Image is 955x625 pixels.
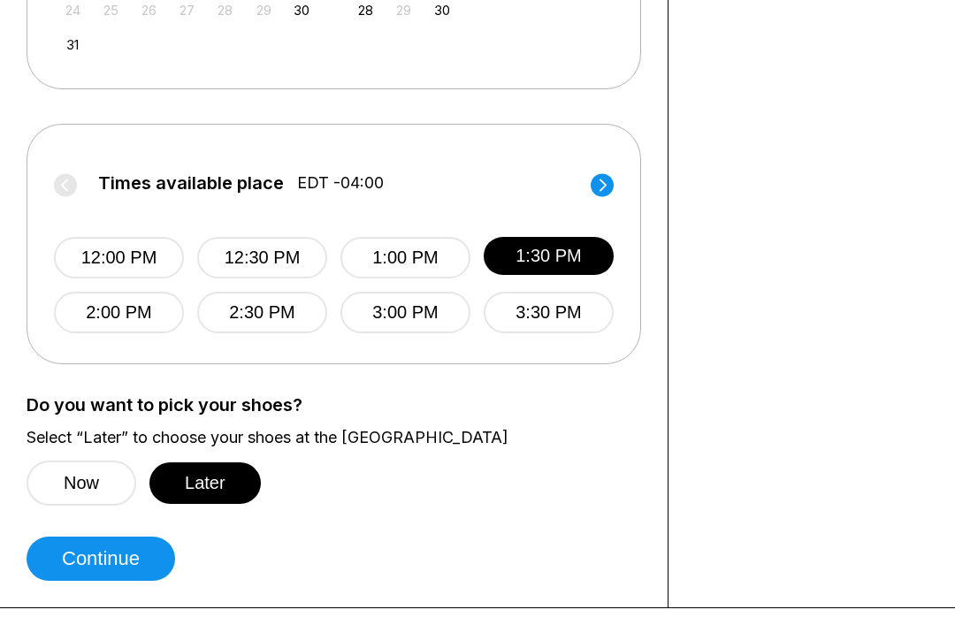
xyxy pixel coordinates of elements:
[197,237,327,278] button: 12:30 PM
[54,292,184,333] button: 2:00 PM
[27,461,136,506] button: Now
[197,292,327,333] button: 2:30 PM
[484,237,614,275] button: 1:30 PM
[149,462,261,504] button: Later
[54,237,184,278] button: 12:00 PM
[61,33,85,57] div: Choose Sunday, August 31st, 2025
[98,173,284,193] span: Times available place
[297,173,384,193] span: EDT -04:00
[340,292,470,333] button: 3:00 PM
[27,395,641,415] label: Do you want to pick your shoes?
[340,237,470,278] button: 1:00 PM
[484,292,614,333] button: 3:30 PM
[27,428,641,447] label: Select “Later” to choose your shoes at the [GEOGRAPHIC_DATA]
[27,537,175,581] button: Continue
